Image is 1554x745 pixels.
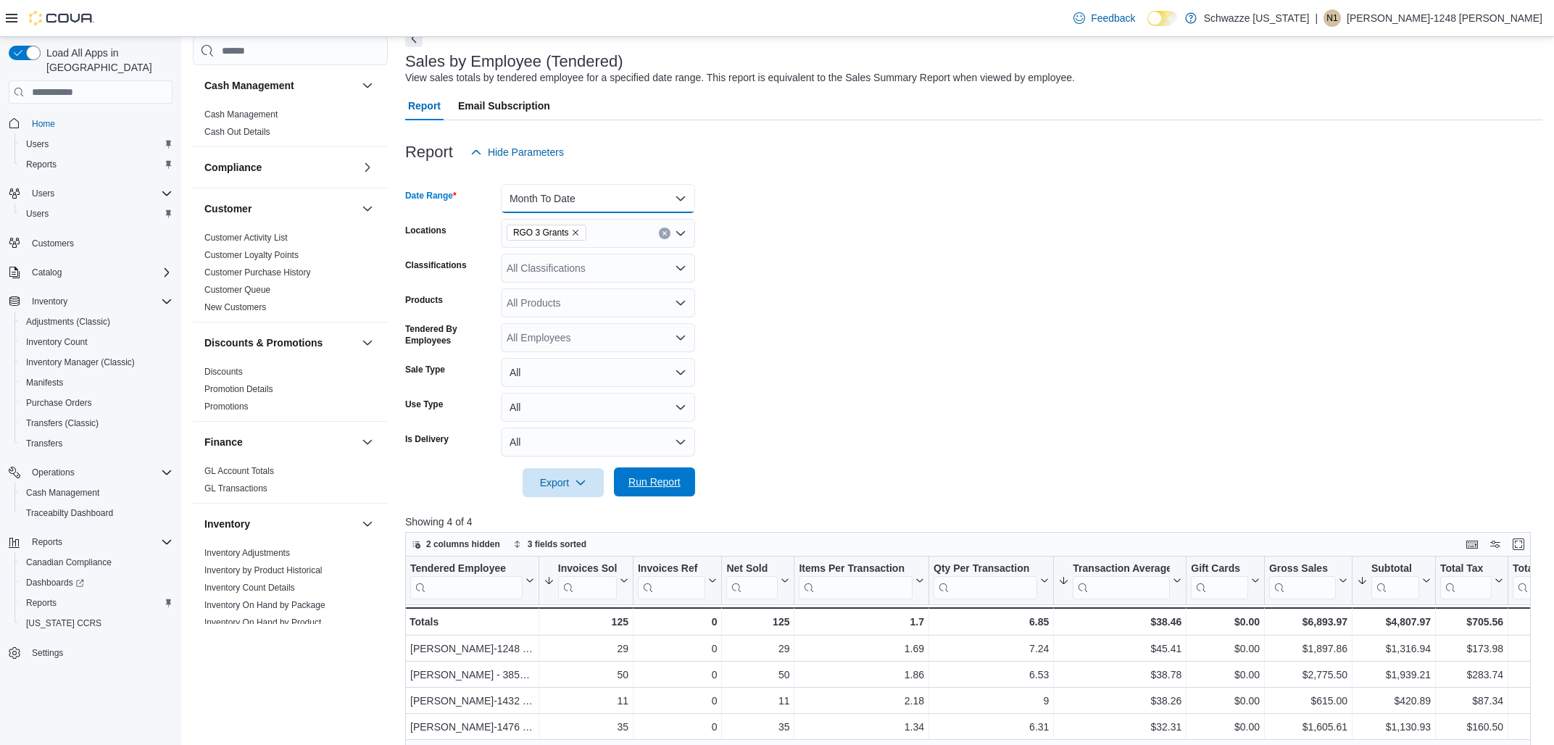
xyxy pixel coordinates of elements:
[204,465,274,477] span: GL Account Totals
[458,91,550,120] span: Email Subscription
[799,562,913,599] div: Items Per Transaction
[14,413,178,433] button: Transfers (Classic)
[204,109,278,120] a: Cash Management
[204,201,252,216] h3: Customer
[1269,693,1347,710] div: $615.00
[204,160,356,175] button: Compliance
[1269,719,1347,736] div: $1,605.61
[204,384,273,394] a: Promotion Details
[501,428,695,457] button: All
[1068,4,1141,33] a: Feedback
[1191,719,1260,736] div: $0.00
[204,160,262,175] h3: Compliance
[26,235,80,252] a: Customers
[20,484,105,501] a: Cash Management
[934,693,1049,710] div: 9
[1440,613,1503,630] div: $705.56
[14,573,178,593] a: Dashboards
[204,517,356,531] button: Inventory
[1073,562,1170,576] div: Transaction Average
[32,647,63,659] span: Settings
[513,225,569,240] span: RGO 3 Grants
[501,358,695,387] button: All
[1191,641,1260,658] div: $0.00
[410,613,534,630] div: Totals
[359,159,376,176] button: Compliance
[1191,562,1260,599] button: Gift Cards
[934,562,1049,599] button: Qty Per Transaction
[29,11,94,25] img: Cova
[14,204,178,224] button: Users
[3,262,178,283] button: Catalog
[204,565,323,576] span: Inventory by Product Historical
[204,78,356,93] button: Cash Management
[20,333,94,351] a: Inventory Count
[405,433,449,445] label: Is Delivery
[26,264,173,281] span: Catalog
[20,504,173,522] span: Traceabilty Dashboard
[204,466,274,476] a: GL Account Totals
[32,188,54,199] span: Users
[1191,562,1248,576] div: Gift Cards
[26,357,135,368] span: Inventory Manager (Classic)
[193,462,388,503] div: Finance
[20,313,116,330] a: Adjustments (Classic)
[204,383,273,395] span: Promotion Details
[1357,641,1431,658] div: $1,316.94
[934,719,1049,736] div: 6.31
[934,641,1049,658] div: 7.24
[26,644,173,662] span: Settings
[3,233,178,254] button: Customers
[14,312,178,332] button: Adjustments (Classic)
[359,200,376,217] button: Customer
[32,118,55,130] span: Home
[405,70,1075,86] div: View sales totals by tendered employee for a specified date range. This report is equivalent to t...
[26,114,173,132] span: Home
[26,438,62,449] span: Transfers
[32,238,74,249] span: Customers
[20,205,173,222] span: Users
[528,538,586,550] span: 3 fields sorted
[26,597,57,609] span: Reports
[204,336,323,350] h3: Discounts & Promotions
[359,433,376,451] button: Finance
[405,294,443,306] label: Products
[26,533,68,551] button: Reports
[204,301,266,313] span: New Customers
[1269,613,1347,630] div: $6,893.97
[3,642,178,663] button: Settings
[1487,536,1504,553] button: Display options
[799,562,924,599] button: Items Per Transaction
[20,156,62,173] a: Reports
[1058,562,1181,599] button: Transaction Average
[41,46,173,75] span: Load All Apps in [GEOGRAPHIC_DATA]
[204,483,267,494] span: GL Transactions
[410,719,534,736] div: [PERSON_NAME]-1476 [PERSON_NAME]
[659,228,670,239] button: Clear input
[1269,562,1347,599] button: Gross Sales
[638,641,718,658] div: 0
[507,536,592,553] button: 3 fields sorted
[544,693,628,710] div: 11
[20,554,117,571] a: Canadian Compliance
[726,562,789,599] button: Net Sold
[1058,613,1181,630] div: $38.46
[1191,667,1260,684] div: $0.00
[204,285,270,295] a: Customer Queue
[1058,719,1181,736] div: $32.31
[934,562,1037,576] div: Qty Per Transaction
[20,136,54,153] a: Users
[20,136,173,153] span: Users
[1357,693,1431,710] div: $420.89
[507,225,587,241] span: RGO 3 Grants
[405,190,457,201] label: Date Range
[204,547,290,559] span: Inventory Adjustments
[26,293,73,310] button: Inventory
[204,250,299,260] a: Customer Loyalty Points
[20,554,173,571] span: Canadian Compliance
[1147,26,1148,27] span: Dark Mode
[410,562,523,599] div: Tendered Employee
[204,232,288,244] span: Customer Activity List
[638,667,718,684] div: 0
[26,533,173,551] span: Reports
